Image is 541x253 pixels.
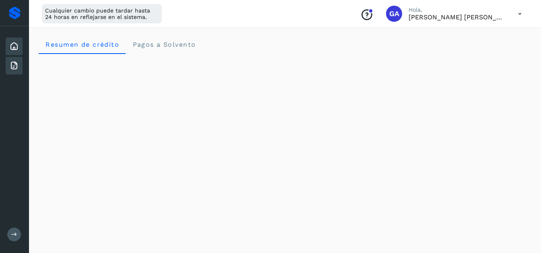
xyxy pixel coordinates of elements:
[45,41,119,48] span: Resumen de crédito
[409,6,505,13] p: Hola,
[409,13,505,21] p: GUILLERMO ALBERTO RODRIGUEZ
[6,37,23,55] div: Inicio
[132,41,196,48] span: Pagos a Solvento
[42,4,162,23] div: Cualquier cambio puede tardar hasta 24 horas en reflejarse en el sistema.
[6,57,23,75] div: Facturas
